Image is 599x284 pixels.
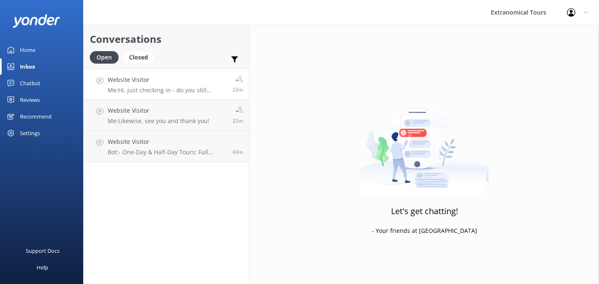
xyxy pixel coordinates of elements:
[90,31,243,47] h2: Conversations
[108,148,226,156] p: Bot: - One-Day & Half-Day Tours: Full refund if canceled more than 24 hours in advance; no refund...
[233,117,243,124] span: Sep 02 2025 03:33pm (UTC -07:00) America/Tijuana
[20,42,35,58] div: Home
[391,205,458,218] h3: Let's get chatting!
[84,131,249,162] a: Website VisitorBot:- One-Day & Half-Day Tours: Full refund if canceled more than 24 hours in adva...
[108,86,226,94] p: Me: Hi, just checking in - do you still require assistance from our team on this? Thank you.
[20,75,40,91] div: Chatbot
[20,108,52,125] div: Recommend
[20,58,35,75] div: Inbox
[123,51,154,64] div: Closed
[108,137,226,146] h4: Website Visitor
[108,75,226,84] h4: Website Visitor
[360,90,489,194] img: artwork of a man stealing a conversation from at giant smartphone
[12,14,60,28] img: yonder-white-logo.png
[108,117,209,125] p: Me: Likewise, see you and thank you!
[90,52,123,62] a: Open
[20,125,40,141] div: Settings
[372,226,477,235] p: - Your friends at [GEOGRAPHIC_DATA]
[123,52,158,62] a: Closed
[37,259,48,276] div: Help
[84,69,249,100] a: Website VisitorMe:Hi, just checking in - do you still require assistance from our team on this? T...
[90,51,119,64] div: Open
[84,100,249,131] a: Website VisitorMe:Likewise, see you and thank you!22m
[108,106,209,115] h4: Website Visitor
[20,91,40,108] div: Reviews
[26,242,59,259] div: Support Docs
[233,86,243,93] span: Sep 02 2025 03:34pm (UTC -07:00) America/Tijuana
[233,148,243,156] span: Sep 02 2025 03:13pm (UTC -07:00) America/Tijuana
